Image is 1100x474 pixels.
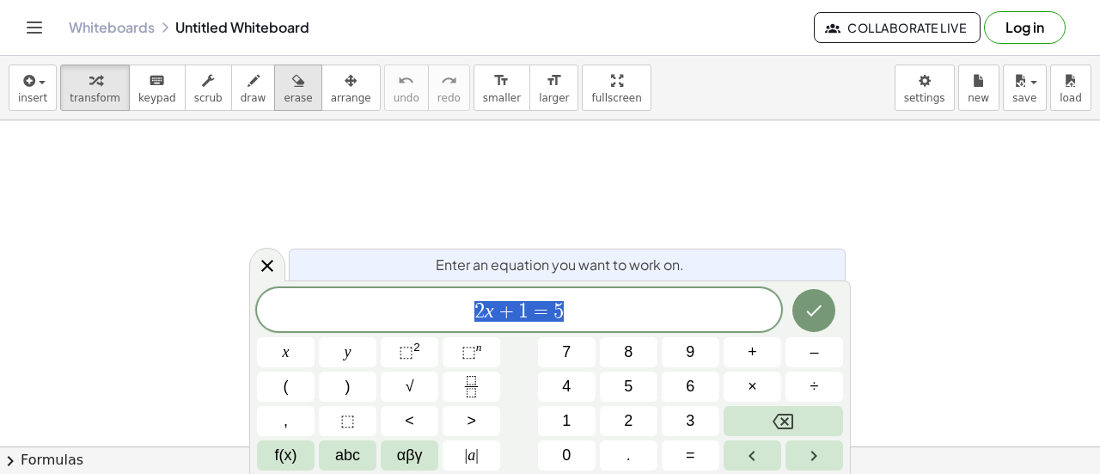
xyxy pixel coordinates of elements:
[600,337,657,367] button: 8
[185,65,232,111] button: scrub
[257,372,315,402] button: (
[562,409,571,433] span: 1
[319,372,376,402] button: )
[792,289,835,332] button: Done
[562,341,571,364] span: 7
[319,440,376,471] button: Alphabet
[810,341,818,364] span: –
[443,440,500,471] button: Absolute value
[562,444,571,467] span: 0
[231,65,276,111] button: draw
[257,440,315,471] button: Functions
[436,255,684,275] span: Enter an equation you want to work on.
[724,372,781,402] button: Times
[539,92,569,104] span: larger
[274,65,321,111] button: erase
[340,409,355,433] span: ⬚
[443,372,500,402] button: Fraction
[785,440,843,471] button: Right arrow
[686,375,694,398] span: 6
[467,409,476,433] span: >
[529,301,553,322] span: =
[406,375,414,398] span: √
[538,406,596,436] button: 1
[474,301,485,322] span: 2
[624,341,632,364] span: 8
[138,92,176,104] span: keypad
[785,372,843,402] button: Divide
[984,11,1066,44] button: Log in
[275,444,297,467] span: f(x)
[437,92,461,104] span: redo
[529,65,578,111] button: format_sizelarger
[538,372,596,402] button: 4
[624,375,632,398] span: 5
[241,92,266,104] span: draw
[828,20,966,35] span: Collaborate Live
[485,299,494,322] var: x
[748,341,757,364] span: +
[284,375,289,398] span: (
[476,341,482,354] sup: n
[321,65,381,111] button: arrange
[662,440,719,471] button: Equals
[398,71,414,91] i: undo
[384,65,429,111] button: undoundo
[194,92,223,104] span: scrub
[345,375,351,398] span: )
[397,444,423,467] span: αβγ
[284,409,288,433] span: ,
[465,444,479,467] span: a
[494,301,519,322] span: +
[394,92,419,104] span: undo
[591,92,641,104] span: fullscreen
[405,409,414,433] span: <
[129,65,186,111] button: keyboardkeypad
[600,406,657,436] button: 2
[662,372,719,402] button: 6
[257,406,315,436] button: ,
[538,440,596,471] button: 0
[475,446,479,464] span: |
[381,372,438,402] button: Square root
[686,409,694,433] span: 3
[814,12,981,43] button: Collaborate Live
[21,14,48,41] button: Toggle navigation
[724,406,843,436] button: Backspace
[1060,92,1082,104] span: load
[686,341,694,364] span: 9
[443,337,500,367] button: Superscript
[399,343,413,360] span: ⬚
[518,301,529,322] span: 1
[381,406,438,436] button: Less than
[441,71,457,91] i: redo
[895,65,955,111] button: settings
[626,444,631,467] span: .
[461,343,476,360] span: ⬚
[319,337,376,367] button: y
[624,409,632,433] span: 2
[785,337,843,367] button: Minus
[331,92,371,104] span: arrange
[465,446,468,464] span: |
[748,375,757,398] span: ×
[724,440,781,471] button: Left arrow
[1003,65,1047,111] button: save
[1050,65,1091,111] button: load
[662,337,719,367] button: 9
[60,65,130,111] button: transform
[443,406,500,436] button: Greater than
[70,92,120,104] span: transform
[283,341,290,364] span: x
[345,341,351,364] span: y
[904,92,945,104] span: settings
[428,65,470,111] button: redoredo
[9,65,57,111] button: insert
[493,71,510,91] i: format_size
[413,341,420,354] sup: 2
[319,406,376,436] button: Placeholder
[810,375,819,398] span: ÷
[662,406,719,436] button: 3
[149,71,165,91] i: keyboard
[18,92,47,104] span: insert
